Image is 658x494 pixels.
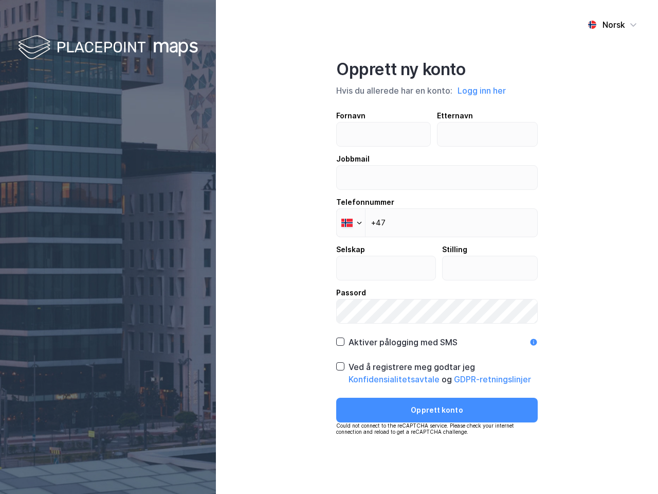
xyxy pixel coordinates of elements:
[437,110,538,122] div: Etternavn
[336,59,538,80] div: Opprett ny konto
[336,208,538,237] input: Telefonnummer
[349,361,538,385] div: Ved å registrere meg godtar jeg og
[336,243,436,256] div: Selskap
[349,336,458,348] div: Aktiver pålogging med SMS
[454,84,509,97] button: Logg inn her
[442,243,538,256] div: Stilling
[607,445,658,494] iframe: Chat Widget
[18,33,198,63] img: logo-white.f07954bde2210d2a523dddb988cd2aa7.svg
[336,287,538,299] div: Passord
[336,398,538,422] button: Opprett konto
[602,19,625,31] div: Norsk
[337,209,365,237] div: Norway: + 47
[336,110,431,122] div: Fornavn
[336,196,538,208] div: Telefonnummer
[336,153,538,165] div: Jobbmail
[336,422,538,435] div: Could not connect to the reCAPTCHA service. Please check your internet connection and reload to g...
[336,84,538,97] div: Hvis du allerede har en konto:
